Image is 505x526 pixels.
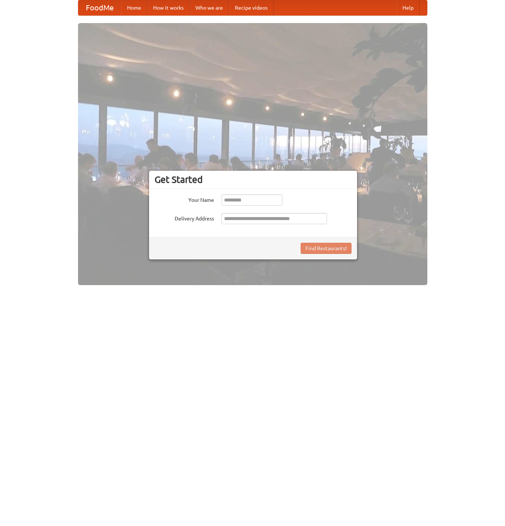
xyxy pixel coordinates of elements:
[396,0,420,15] a: Help
[155,174,352,185] h3: Get Started
[147,0,190,15] a: How it works
[155,213,214,222] label: Delivery Address
[190,0,229,15] a: Who we are
[229,0,273,15] a: Recipe videos
[78,0,121,15] a: FoodMe
[121,0,147,15] a: Home
[301,243,352,254] button: Find Restaurants!
[155,194,214,204] label: Your Name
